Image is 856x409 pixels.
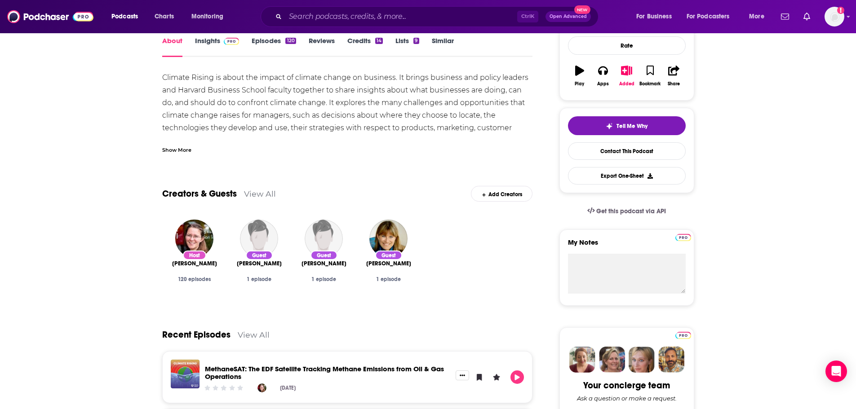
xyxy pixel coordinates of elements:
[302,260,346,267] a: Eric Adamson
[606,123,613,130] img: tell me why sparkle
[105,9,150,24] button: open menu
[237,260,282,267] a: Fabian Barthel
[777,9,793,24] a: Show notifications dropdown
[172,260,217,267] span: [PERSON_NAME]
[619,81,634,87] div: Added
[395,36,419,57] a: Lists9
[473,370,486,384] button: Bookmark Episode
[183,251,206,260] div: Host
[568,167,686,185] button: Export One-Sheet
[456,370,469,380] button: Show More Button
[616,123,648,130] span: Tell Me Why
[675,330,691,339] a: Pro website
[7,8,93,25] img: Podchaser - Follow, Share and Rate Podcasts
[675,233,691,241] a: Pro website
[169,276,220,282] div: 120 episodes
[149,9,179,24] a: Charts
[269,6,607,27] div: Search podcasts, credits, & more...
[550,14,587,19] span: Open Advanced
[299,276,349,282] div: 1 episode
[596,207,666,215] span: Get this podcast via API
[191,10,223,23] span: Monitoring
[185,9,235,24] button: open menu
[310,251,337,260] div: Guest
[238,330,270,339] a: View All
[172,260,217,267] a: Rebekah Emanuel
[591,60,615,92] button: Apps
[280,385,296,391] div: [DATE]
[375,38,383,44] div: 14
[111,10,138,23] span: Podcasts
[568,60,591,92] button: Play
[575,81,584,87] div: Play
[257,383,266,392] img: Rebekah Emanuel
[681,9,743,24] button: open menu
[668,81,680,87] div: Share
[302,260,346,267] span: [PERSON_NAME]
[171,360,200,388] img: MethaneSAT: The EDF Satellite Tracking Methane Emissions from Oil & Gas Operations
[658,347,684,373] img: Jon Profile
[252,36,296,57] a: Episodes120
[285,9,517,24] input: Search podcasts, credits, & more...
[175,220,213,258] img: Rebekah Emanuel
[205,365,444,381] a: MethaneSAT: The EDF Satellite Tracking Methane Emissions from Oil & Gas Operations
[597,81,609,87] div: Apps
[375,251,402,260] div: Guest
[574,5,590,14] span: New
[305,220,343,258] img: Eric Adamson
[675,234,691,241] img: Podchaser Pro
[364,276,414,282] div: 1 episode
[687,10,730,23] span: For Podcasters
[195,36,240,57] a: InsightsPodchaser Pro
[366,260,411,267] span: [PERSON_NAME]
[240,220,278,258] img: Fabian Barthel
[162,329,231,340] a: Recent Episodes
[569,347,595,373] img: Sydney Profile
[825,7,844,26] img: User Profile
[347,36,383,57] a: Credits14
[837,7,844,14] svg: Add a profile image
[629,347,655,373] img: Jules Profile
[639,60,662,92] button: Bookmark
[369,220,408,258] img: Jacqueline Novogratz
[546,11,591,22] button: Open AdvancedNew
[749,10,764,23] span: More
[568,238,686,254] label: My Notes
[366,260,411,267] a: Jacqueline Novogratz
[599,347,625,373] img: Barbara Profile
[580,200,674,222] a: Get this podcast via API
[162,188,237,199] a: Creators & Guests
[490,370,503,384] button: Leave a Rating
[234,276,284,282] div: 1 episode
[630,9,683,24] button: open menu
[577,395,677,402] div: Ask a question or make a request.
[309,36,335,57] a: Reviews
[432,36,454,57] a: Similar
[568,142,686,160] a: Contact This Podcast
[639,81,661,87] div: Bookmark
[825,7,844,26] span: Logged in as StraussPodchaser
[743,9,776,24] button: open menu
[162,36,182,57] a: About
[568,36,686,55] div: Rate
[237,260,282,267] span: [PERSON_NAME]
[517,11,538,22] span: Ctrl K
[162,71,533,147] div: Climate Rising is about the impact of climate change on business. It brings business and policy l...
[413,38,419,44] div: 9
[675,332,691,339] img: Podchaser Pro
[471,186,532,202] div: Add Creators
[636,10,672,23] span: For Business
[568,116,686,135] button: tell me why sparkleTell Me Why
[825,7,844,26] button: Show profile menu
[246,251,273,260] div: Guest
[203,385,244,391] div: Community Rating: 0 out of 5
[285,38,296,44] div: 120
[662,60,685,92] button: Share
